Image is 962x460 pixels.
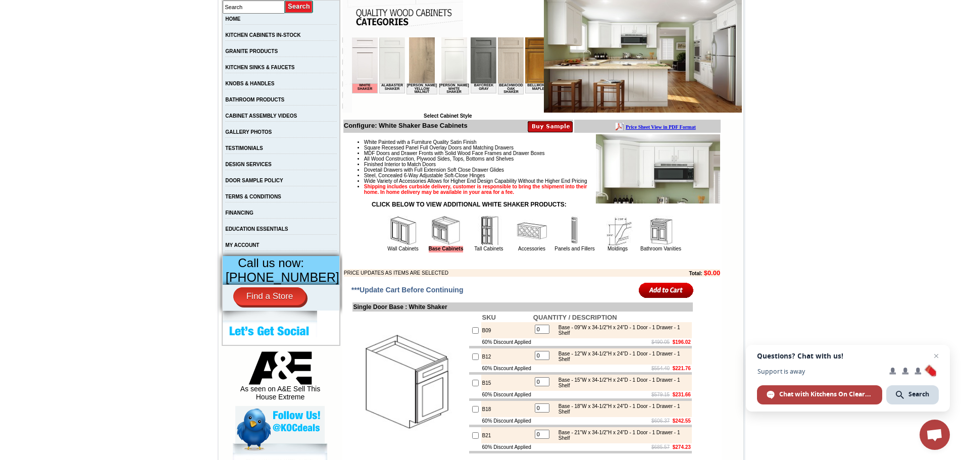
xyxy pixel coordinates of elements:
strong: Shipping includes curbside delivery, customer is responsible to bring the shipment into their hom... [364,184,587,195]
td: 60% Discount Applied [481,417,532,425]
li: Wide Variety of Accessories Allows for Higher End Design Capability Without the Higher End Pricing [364,178,720,184]
s: $685.57 [651,444,670,450]
img: Moldings [602,216,633,246]
strong: CLICK BELOW TO VIEW ADDITIONAL WHITE SHAKER PRODUCTS: [372,201,567,208]
td: 60% Discount Applied [481,443,532,451]
a: CABINET ASSEMBLY VIDEOS [225,113,297,119]
div: Chat with Kitchens On Clearance [757,385,882,404]
img: Base Cabinets [431,216,461,246]
b: $196.02 [673,339,691,345]
a: MY ACCOUNT [225,242,259,248]
div: Base - 21"W x 34-1/2"H x 24"D - 1 Door - 1 Drawer - 1 Shelf [553,430,689,441]
a: Panels and Fillers [554,246,594,251]
s: $606.37 [651,418,670,424]
b: Price Sheet View in PDF Format [12,4,82,10]
div: Base - 15"W x 34-1/2"H x 24"D - 1 Door - 1 Drawer - 1 Shelf [553,377,689,388]
img: Single Door Base [353,326,467,440]
span: Close chat [930,350,942,362]
b: $221.76 [673,366,691,371]
s: $490.05 [651,339,670,345]
b: QUANTITY / DESCRIPTION [533,314,617,321]
a: Base Cabinets [429,246,464,252]
a: Find a Store [233,287,307,305]
img: Wall Cabinets [388,216,418,246]
a: Tall Cabinets [474,246,503,251]
li: All Wood Construction, Plywood Sides, Tops, Bottoms and Shelves [364,156,720,162]
a: GALLERY PHOTOS [225,129,272,135]
a: Wall Cabinets [387,246,418,251]
b: Total: [689,271,702,276]
a: Price Sheet View in PDF Format [12,2,82,10]
li: Steel, Concealed 6-Way Adjustable Soft-Close Hinges [364,173,720,178]
a: Moldings [607,246,628,251]
img: Accessories [517,216,547,246]
a: KNOBS & HANDLES [225,81,274,86]
li: MDF Doors and Drawer Fronts with Solid Wood Face Frames and Drawer Boxes [364,150,720,156]
s: $554.40 [651,366,670,371]
img: pdf.png [2,3,10,11]
div: Base - 18"W x 34-1/2"H x 24"D - 1 Door - 1 Drawer - 1 Shelf [553,403,689,415]
a: Accessories [518,246,545,251]
a: Bathroom Vanities [640,246,681,251]
li: Square Recessed Panel Full Overlay Doors and Matching Drawers [364,145,720,150]
td: Single Door Base : White Shaker [352,302,693,312]
iframe: Browser incompatible [352,37,544,113]
span: Call us now: [238,256,304,270]
li: Dovetail Drawers with Full Extension Soft Close Drawer Glides [364,167,720,173]
td: 60% Discount Applied [481,338,532,346]
span: Questions? Chat with us! [757,352,939,360]
a: KITCHEN SINKS & FAUCETS [225,65,294,70]
a: KITCHEN CABINETS IN-STOCK [225,32,300,38]
b: $242.55 [673,418,691,424]
td: Bellmonte Maple [173,46,199,56]
td: PRICE UPDATES AS ITEMS ARE SELECTED [344,269,634,277]
a: BATHROOM PRODUCTS [225,97,284,103]
td: B21 [481,427,532,443]
li: White Painted with a Furniture Quality Satin Finish [364,139,720,145]
a: GRANITE PRODUCTS [225,48,278,54]
span: Chat with Kitchens On Clearance [779,390,873,399]
div: Base - 09"W x 34-1/2"H x 24"D - 1 Door - 1 Drawer - 1 Shelf [553,325,689,336]
span: Search [908,390,929,399]
span: ***Update Cart Before Continuing [351,286,464,294]
li: Finished Interior to Match Doors [364,162,720,167]
a: HOME [225,16,240,22]
input: Add to Cart [639,282,694,298]
td: B18 [481,401,532,417]
a: EDUCATION ESSENTIALS [225,226,288,232]
img: Panels and Fillers [560,216,590,246]
img: Tall Cabinets [474,216,504,246]
s: $579.15 [651,392,670,397]
span: [PHONE_NUMBER] [226,270,339,284]
td: B12 [481,348,532,365]
div: Search [886,385,939,404]
a: TERMS & CONDITIONS [225,194,281,199]
td: 60% Discount Applied [481,365,532,372]
b: Configure: White Shaker Base Cabinets [344,122,468,129]
td: B15 [481,375,532,391]
div: Base - 12"W x 34-1/2"H x 24"D - 1 Door - 1 Drawer - 1 Shelf [553,351,689,362]
a: FINANCING [225,210,254,216]
b: $274.23 [673,444,691,450]
b: $231.66 [673,392,691,397]
a: DESIGN SERVICES [225,162,272,167]
img: Product Image [596,134,720,203]
a: TESTIMONIALS [225,145,263,151]
b: Select Cabinet Style [424,113,472,119]
span: Support is away [757,368,882,375]
div: As seen on A&E Sell This House Extreme [235,351,325,406]
td: 60% Discount Applied [481,391,532,398]
b: $0.00 [704,269,721,277]
img: Bathroom Vanities [645,216,676,246]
